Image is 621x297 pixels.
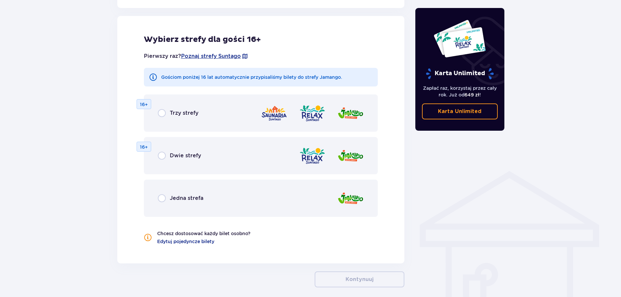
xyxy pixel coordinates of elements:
[157,230,251,237] p: Chcesz dostosować każdy bilet osobno?
[144,35,378,45] h2: Wybierz strefy dla gości 16+
[425,68,494,79] p: Karta Unlimited
[157,238,214,245] a: Edytuj pojedyncze bilety
[438,108,481,115] p: Karta Unlimited
[337,104,364,123] img: Jamango
[337,189,364,208] img: Jamango
[433,19,486,58] img: Dwie karty całoroczne do Suntago z napisem 'UNLIMITED RELAX', na białym tle z tropikalnymi liśćmi...
[161,74,342,80] p: Gościom poniżej 16 lat automatycznie przypisaliśmy bilety do strefy Jamango.
[299,146,326,165] img: Relax
[181,53,241,60] a: Poznaj strefy Suntago
[346,276,373,283] p: Kontynuuj
[170,109,198,117] span: Trzy strefy
[144,53,248,60] p: Pierwszy raz?
[299,104,326,123] img: Relax
[140,144,148,150] p: 16+
[422,103,498,119] a: Karta Unlimited
[170,152,201,159] span: Dwie strefy
[261,104,287,123] img: Saunaria
[422,85,498,98] p: Zapłać raz, korzystaj przez cały rok. Już od !
[170,195,203,202] span: Jedna strefa
[315,271,404,287] button: Kontynuuj
[140,101,148,108] p: 16+
[337,146,364,165] img: Jamango
[465,92,479,97] span: 649 zł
